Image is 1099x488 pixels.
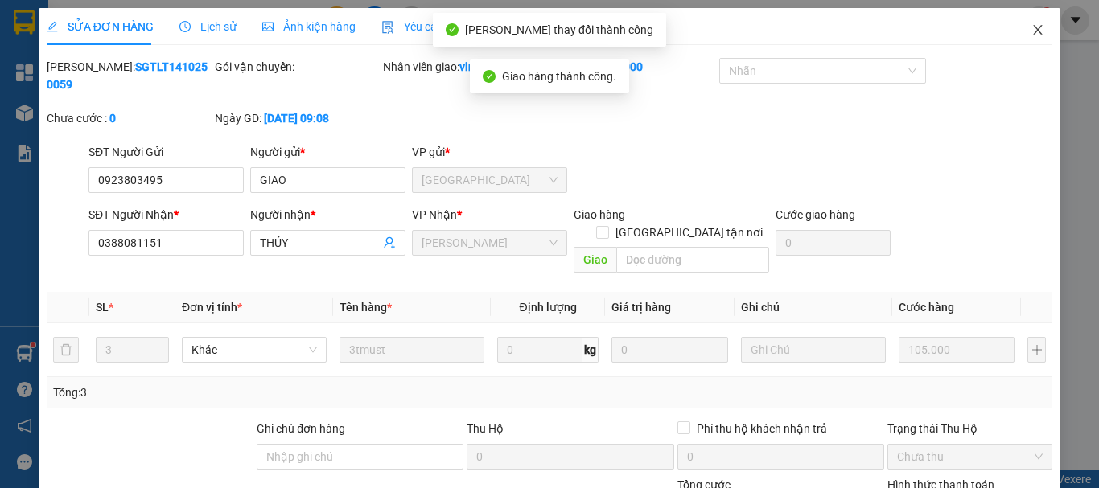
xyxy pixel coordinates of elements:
div: Nhân viên giao: [383,58,548,76]
span: Định lượng [519,301,576,314]
div: Người nhận [250,206,405,223]
div: [PERSON_NAME]: [47,58,212,93]
span: Đơn vị tính [182,301,242,314]
span: picture [262,21,274,32]
span: Ảnh kiện hàng [262,20,356,33]
span: clock-circle [179,21,191,32]
span: Cao Tốc [422,231,558,255]
span: Giao hàng [574,208,625,221]
span: SL [96,301,109,314]
span: kg [582,337,599,363]
b: [DATE] 09:08 [264,112,329,125]
span: Sài Gòn [422,168,558,192]
span: Giá trị hàng [611,301,671,314]
button: Close [1015,8,1060,53]
span: VP Nhận [412,208,457,221]
b: 0 [109,112,116,125]
span: SỬA ĐƠN HÀNG [47,20,154,33]
label: Cước giao hàng [776,208,855,221]
b: vinhcan.tlt [459,60,514,73]
input: 0 [899,337,1015,363]
input: Cước giao hàng [776,230,891,256]
span: Cước hàng [899,301,954,314]
span: Phí thu hộ khách nhận trả [690,420,834,437]
div: SĐT Người Gửi [88,143,244,161]
div: Trạng thái Thu Hộ [887,420,1052,437]
div: Ngày GD: [215,109,380,127]
input: Ghi chú đơn hàng [257,444,463,470]
span: edit [47,21,58,32]
span: Tên hàng [340,301,392,314]
div: Tổng: 3 [53,383,426,401]
span: Giao [574,247,616,273]
input: Ghi Chú [741,337,886,363]
label: Ghi chú đơn hàng [257,422,345,435]
div: Gói vận chuyển: [215,58,380,76]
button: delete [53,337,79,363]
span: Chưa thu [897,445,1043,469]
input: 0 [611,337,727,363]
span: check-circle [446,23,459,36]
span: Yêu cầu xuất hóa đơn điện tử [381,20,551,33]
span: Thu Hộ [467,422,504,435]
span: Lịch sử [179,20,237,33]
span: Khác [191,338,317,362]
div: Người gửi [250,143,405,161]
span: [GEOGRAPHIC_DATA] tận nơi [609,223,769,241]
th: Ghi chú [735,292,892,323]
div: Cước rồi : [551,58,716,76]
div: SĐT Người Nhận [88,206,244,223]
span: Giao hàng thành công. [502,70,616,83]
span: close [1031,23,1044,36]
span: check-circle [483,70,496,83]
input: Dọc đường [616,247,769,273]
div: VP gửi [412,143,567,161]
img: icon [381,21,394,34]
button: plus [1027,337,1046,363]
span: user-add [383,236,396,249]
input: VD: Bàn, Ghế [340,337,484,363]
div: Chưa cước : [47,109,212,127]
span: [PERSON_NAME] thay đổi thành công [465,23,653,36]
